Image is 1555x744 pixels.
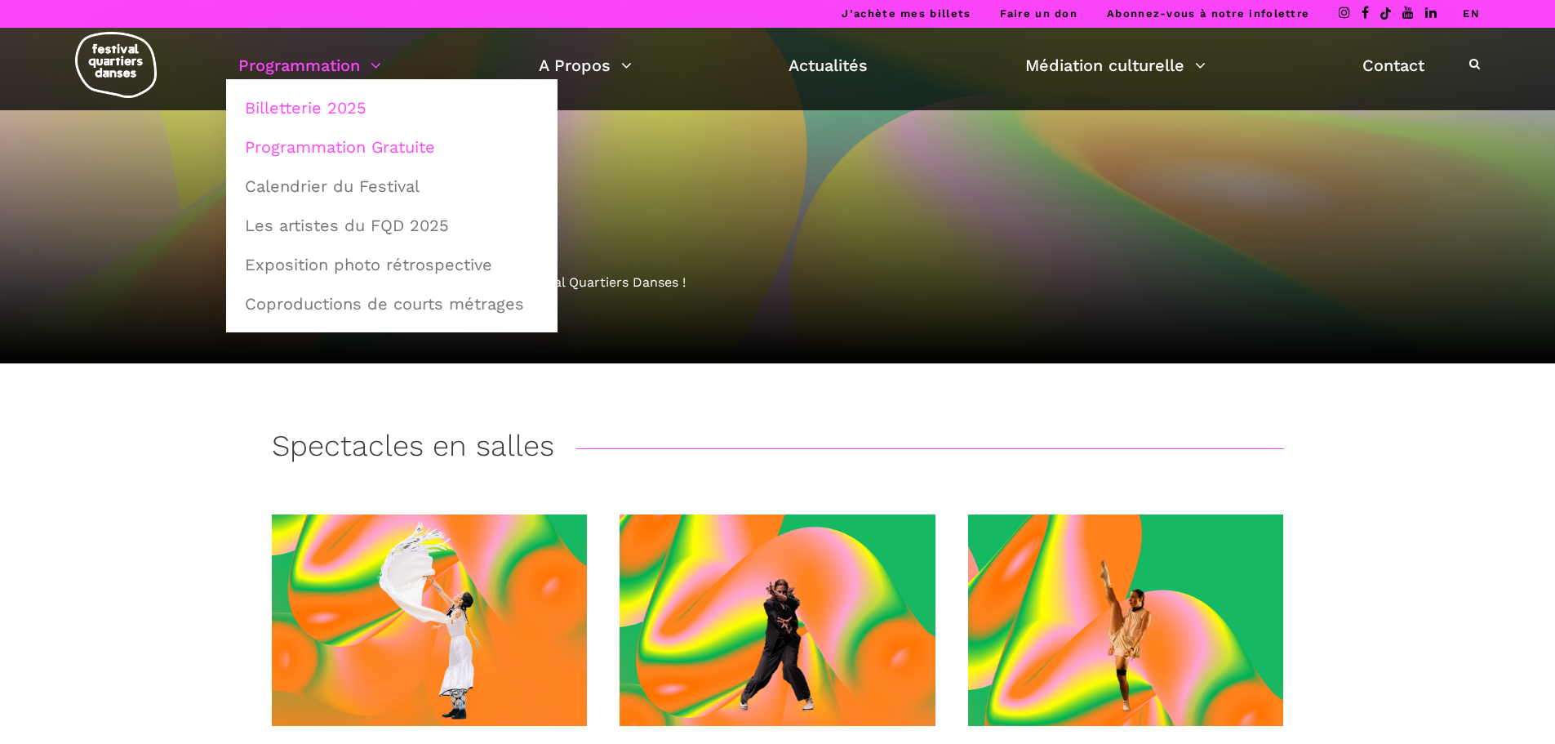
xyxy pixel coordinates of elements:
[1362,51,1424,79] a: Contact
[235,246,549,283] a: Exposition photo rétrospective
[842,7,971,20] a: J’achète mes billets
[235,89,549,127] a: Billetterie 2025
[1107,7,1309,20] a: Abonnez-vous à notre infolettre
[1025,51,1206,79] a: Médiation culturelle
[235,207,549,244] a: Les artistes du FQD 2025
[789,51,868,79] a: Actualités
[1000,7,1077,20] a: Faire un don
[272,272,1284,293] div: Découvrez la programmation 2025 du Festival Quartiers Danses !
[75,32,157,98] img: logo-fqd-med
[235,285,549,323] a: Coproductions de courts métrages
[235,128,549,166] a: Programmation Gratuite
[238,51,381,79] a: Programmation
[272,186,1284,222] h1: Billetterie 2025
[1463,7,1480,20] a: EN
[235,167,549,205] a: Calendrier du Festival
[539,51,632,79] a: A Propos
[272,429,554,470] h3: Spectacles en salles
